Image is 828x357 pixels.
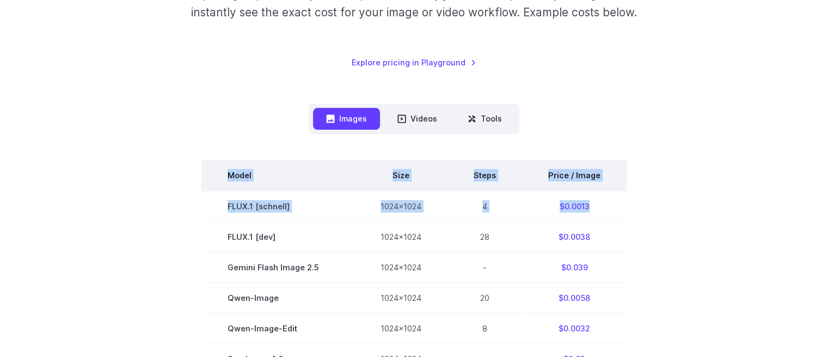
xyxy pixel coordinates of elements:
th: Size [354,160,447,191]
button: Videos [384,108,450,129]
td: $0.0013 [522,191,627,222]
td: Qwen-Image [201,282,354,313]
td: $0.039 [522,252,627,282]
td: $0.0058 [522,282,627,313]
span: Gemini Flash Image 2.5 [228,261,328,274]
td: FLUX.1 [schnell] [201,191,354,222]
th: Steps [447,160,522,191]
button: Images [313,108,380,129]
td: 1024x1024 [354,191,447,222]
td: 4 [447,191,522,222]
a: Explore pricing in Playground [352,56,476,69]
td: - [447,252,522,282]
td: 1024x1024 [354,252,447,282]
td: 1024x1024 [354,221,447,252]
th: Price / Image [522,160,627,191]
td: FLUX.1 [dev] [201,221,354,252]
td: 28 [447,221,522,252]
td: 8 [447,313,522,343]
td: 1024x1024 [354,313,447,343]
td: 20 [447,282,522,313]
td: 1024x1024 [354,282,447,313]
td: Qwen-Image-Edit [201,313,354,343]
th: Model [201,160,354,191]
td: $0.0032 [522,313,627,343]
button: Tools [455,108,515,129]
td: $0.0038 [522,221,627,252]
